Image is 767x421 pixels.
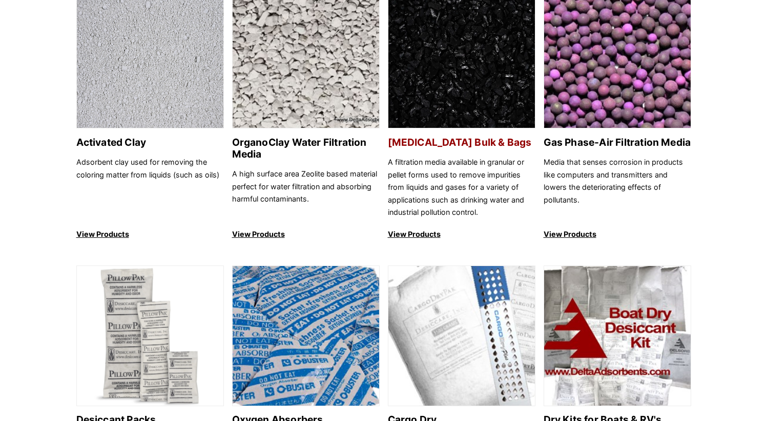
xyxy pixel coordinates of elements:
[388,156,535,218] p: A filtration media available in granular or pellet forms used to remove impurities from liquids a...
[232,137,380,160] h2: OrganoClay Water Filtration Media
[232,168,380,218] p: A high surface area Zeolite based material perfect for water filtration and absorbing harmful con...
[544,266,691,407] img: Dry Kits for Boats & RV's
[232,228,380,240] p: View Products
[76,228,224,240] p: View Products
[544,228,691,240] p: View Products
[544,156,691,218] p: Media that senses corrosion in products like computers and transmitters and lowers the deteriorat...
[544,137,691,148] h2: Gas Phase-Air Filtration Media
[76,137,224,148] h2: Activated Clay
[233,266,379,407] img: Oxygen Absorbers
[388,137,535,148] h2: [MEDICAL_DATA] Bulk & Bags
[388,266,535,407] img: Cargo Dry
[388,228,535,240] p: View Products
[76,156,224,218] p: Adsorbent clay used for removing the coloring matter from liquids (such as oils)
[77,266,223,407] img: Desiccant Packs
